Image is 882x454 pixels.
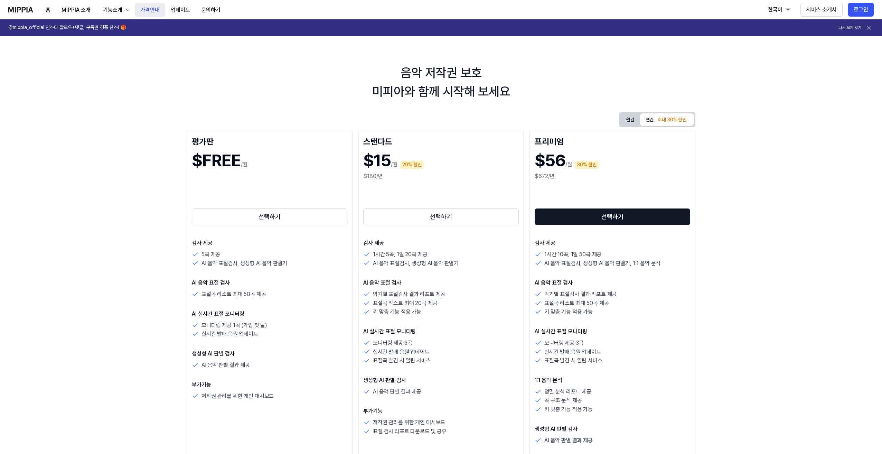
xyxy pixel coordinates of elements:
[8,7,33,12] img: logo
[838,25,861,31] button: 다시 보지 않기
[373,339,412,348] p: 모니터링 제공 3곡
[56,3,96,17] button: MIPPIA 소개
[373,387,421,396] p: AI 음악 판별 결과 제공
[201,321,267,330] p: 모니터링 제공 1곡 (가입 첫 달)
[391,160,397,169] p: /월
[373,356,431,365] p: 표절곡 발견 시 알림 서비스
[192,381,347,389] p: 부가기능
[544,436,593,445] p: AI 음악 판별 결과 제공
[196,3,226,17] button: 문의하기
[848,3,874,17] button: 로그인
[363,172,519,180] div: $180/년
[373,307,421,316] p: 키 맞춤 기능 적용 가능
[535,239,690,247] p: 검사 제공
[192,209,347,225] button: 선택하기
[201,330,258,339] p: 실시간 발매 음원 업데이트
[544,348,601,356] p: 실시간 발매 음원 업데이트
[544,299,609,308] p: 표절곡 리스트 최대 50곡 제공
[363,209,519,225] button: 선택하기
[201,392,274,401] p: 저작권 관리를 위한 개인 대시보드
[400,161,424,169] div: 20% 할인
[621,114,640,125] button: 월간
[373,427,447,436] p: 표절 검사 리포트 다운로드 및 공유
[535,327,690,336] p: AI 실시간 표절 모니터링
[544,250,601,259] p: 1시간 10곡, 1일 50곡 제공
[8,24,126,31] h1: @mippia_official 인스타 팔로우+댓글, 구독권 경품 찬스! 🎁
[544,356,602,365] p: 표절곡 발견 시 알림 서비스
[544,387,591,396] p: 정밀 분석 리포트 제공
[544,290,617,299] p: 악기별 표절검사 결과 리포트 제공
[192,149,241,172] h1: $FREE
[535,149,565,172] h1: $56
[241,160,247,169] p: /월
[363,327,519,336] p: AI 실시간 표절 모니터링
[373,299,437,308] p: 표절곡 리스트 최대 20곡 제공
[373,250,427,259] p: 1시간 5곡, 1일 20곡 제공
[192,135,347,146] div: 평가판
[201,259,287,268] p: AI 음악 표절검사, 생성형 AI 음악 판별기
[640,113,694,126] button: 연간
[363,407,519,415] p: 부가기능
[565,160,572,169] p: /월
[544,259,660,268] p: AI 음악 표절검사, 생성형 AI 음악 판별기, 1:1 음악 분석
[535,207,690,226] a: 선택하기
[535,425,690,433] p: 생성형 AI 판별 검사
[373,290,445,299] p: 악기별 표절검사 결과 리포트 제공
[201,361,250,370] p: AI 음악 판별 결과 제공
[535,279,690,287] p: AI 음악 표절 검사
[192,239,347,247] p: 검사 제공
[165,0,196,19] a: 업데이트
[373,259,459,268] p: AI 음악 표절검사, 생성형 AI 음악 판별기
[544,339,583,348] p: 모니터링 제공 3곡
[544,405,593,414] p: 키 맞춤 기능 적용 가능
[535,209,690,225] button: 선택하기
[135,3,165,17] button: 가격안내
[363,279,519,287] p: AI 음악 표절 검사
[96,3,135,17] button: 기능소개
[363,239,519,247] p: 검사 제공
[767,6,784,14] div: 한국어
[535,172,690,180] div: $672/년
[575,161,599,169] div: 30% 할인
[40,3,56,17] button: 홈
[544,307,593,316] p: 키 맞춤 기능 적용 가능
[535,135,690,146] div: 프리미엄
[363,376,519,384] p: 생성형 AI 판별 검사
[192,279,347,287] p: AI 음악 표절 검사
[373,348,430,356] p: 실시간 발매 음원 업데이트
[135,0,165,19] a: 가격안내
[192,207,347,226] a: 선택하기
[761,3,795,17] button: 한국어
[535,376,690,384] p: 1:1 음악 분석
[363,149,391,172] h1: $15
[165,3,196,17] button: 업데이트
[192,310,347,318] p: AI 실시간 표절 모니터링
[192,350,347,358] p: 생성형 AI 판별 검사
[373,418,445,427] p: 저작권 관리를 위한 개인 대시보드
[201,250,220,259] p: 5곡 제공
[102,6,124,14] div: 기능소개
[544,396,582,405] p: 곡 구조 분석 제공
[201,290,266,299] p: 표절곡 리스트 최대 50곡 제공
[363,207,519,226] a: 선택하기
[656,116,688,124] div: 최대 30% 할인
[363,135,519,146] div: 스탠다드
[800,3,843,17] button: 서비스 소개서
